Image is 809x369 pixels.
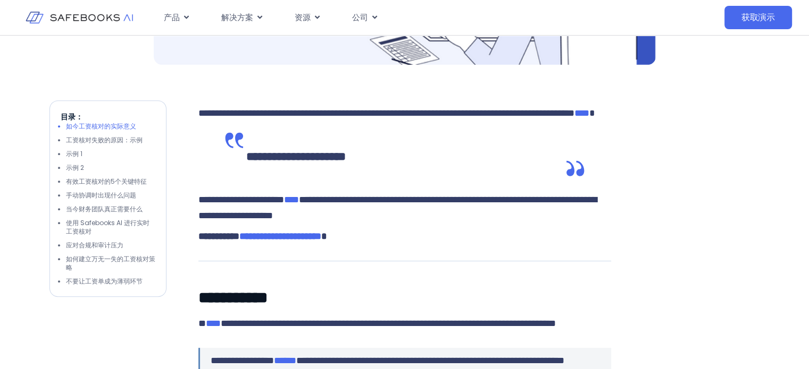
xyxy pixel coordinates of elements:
font: 资源 [295,12,311,23]
font: 产品 [164,12,180,23]
font: 工资核对失败的原因：示例 [66,135,143,144]
font: 目录： [61,111,83,122]
div: 菜单切换 [155,7,615,28]
font: 手动协调时出现什么问题 [66,191,136,200]
font: 如何建立万无一失的工资核对策略 [66,254,155,272]
font: 不要让工资单成为薄弱环节 [66,277,143,286]
font: 当今财务团队真正需要什么 [66,204,143,213]
font: 如今工资核对的实际意义 [66,122,136,131]
font: 示例 2 [66,163,84,172]
font: 使用 Safebooks AI 进行实时工资核对 [66,218,149,236]
font: 有效工资核对的5个关键特征 [66,177,147,186]
nav: 菜单 [155,7,615,28]
font: 公司 [352,12,368,23]
a: 获取演示 [724,6,792,29]
font: 示例 1 [66,149,82,158]
font: 应对合规和审计压力 [66,241,123,250]
font: 获取演示 [741,11,775,23]
font: 解决方案 [221,12,253,23]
